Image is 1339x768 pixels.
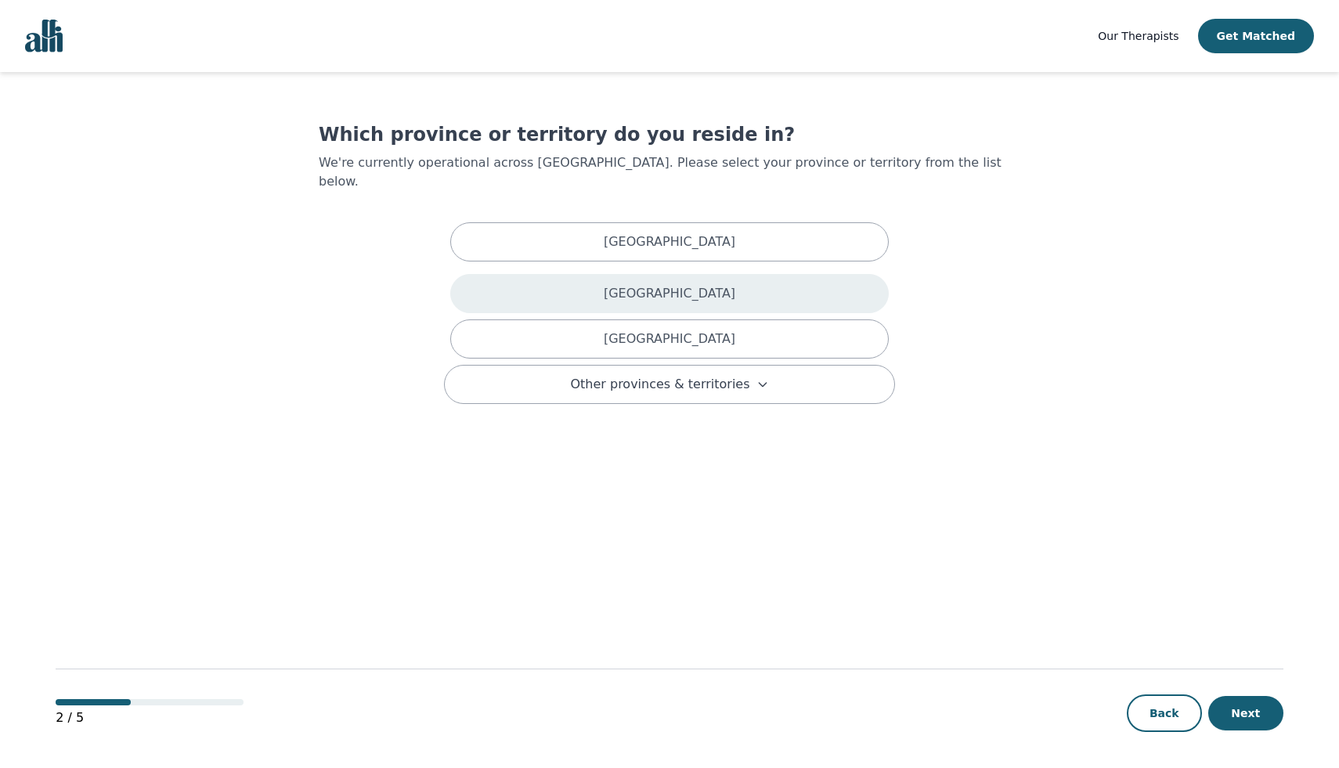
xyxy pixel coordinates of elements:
[604,233,735,251] p: [GEOGRAPHIC_DATA]
[1098,27,1178,45] a: Our Therapists
[56,709,244,727] p: 2 / 5
[570,375,749,394] span: Other provinces & territories
[604,330,735,348] p: [GEOGRAPHIC_DATA]
[444,365,895,404] button: Other provinces & territories
[1127,694,1202,732] button: Back
[1198,19,1314,53] button: Get Matched
[1098,30,1178,42] span: Our Therapists
[604,284,735,303] p: [GEOGRAPHIC_DATA]
[319,122,1020,147] h1: Which province or territory do you reside in?
[1208,696,1283,730] button: Next
[319,153,1020,191] p: We're currently operational across [GEOGRAPHIC_DATA]. Please select your province or territory fr...
[25,20,63,52] img: alli logo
